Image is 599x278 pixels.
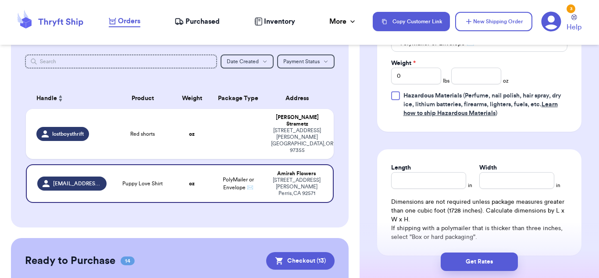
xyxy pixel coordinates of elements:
span: Purchased [185,16,220,27]
span: oz [503,77,509,84]
span: Puppy Love Shirt [122,180,163,187]
span: lostboysthrift [52,130,84,137]
button: Copy Customer Link [373,12,450,31]
label: Length [391,163,411,172]
span: Help [567,22,581,32]
a: Purchased [175,16,220,27]
button: Sort ascending [57,93,64,104]
button: Date Created [221,54,274,69]
button: Checkout (13) [266,252,335,270]
span: Hazardous Materials [403,93,462,99]
button: Payment Status [277,54,335,69]
a: Orders [109,16,140,27]
th: Package Type [210,88,266,109]
div: More [329,16,357,27]
span: (Perfume, nail polish, hair spray, dry ice, lithium batteries, firearms, lighters, fuels, etc. ) [403,93,561,116]
span: Payment Status [283,59,320,64]
div: [PERSON_NAME] Strametz [271,114,323,127]
strong: oz [189,181,195,186]
div: Amirah Flowers [271,170,322,177]
a: Inventory [254,16,295,27]
a: Help [567,14,581,32]
button: Get Rates [441,253,518,271]
label: Width [479,163,497,172]
div: Dimensions are not required unless package measures greater than one cubic foot (1728 inches). Ca... [391,198,567,242]
th: Weight [174,88,210,109]
p: If shipping with a polymailer that is thicker than three inches, select "Box or hard packaging". [391,224,567,242]
span: Inventory [264,16,295,27]
span: in [468,182,472,189]
span: PolyMailer or Envelope ✉️ [223,177,254,190]
button: New Shipping Order [455,12,532,31]
span: [EMAIL_ADDRESS][DOMAIN_NAME] [53,180,102,187]
th: Address [266,88,334,109]
span: Orders [118,16,140,26]
div: 3 [567,4,575,13]
span: Red shorts [130,130,155,137]
input: Search [25,54,217,69]
span: lbs [443,77,449,84]
span: 14 [121,256,135,265]
a: 3 [541,11,561,32]
th: Product [112,88,173,109]
div: [STREET_ADDRESS][PERSON_NAME] Perris , CA 92571 [271,177,322,197]
span: Date Created [227,59,259,64]
h2: Ready to Purchase [25,254,115,268]
span: Handle [36,94,57,103]
label: Weight [391,59,416,68]
div: [STREET_ADDRESS][PERSON_NAME] [GEOGRAPHIC_DATA] , OR 97355 [271,127,323,154]
strong: oz [189,131,195,137]
span: in [556,182,560,189]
